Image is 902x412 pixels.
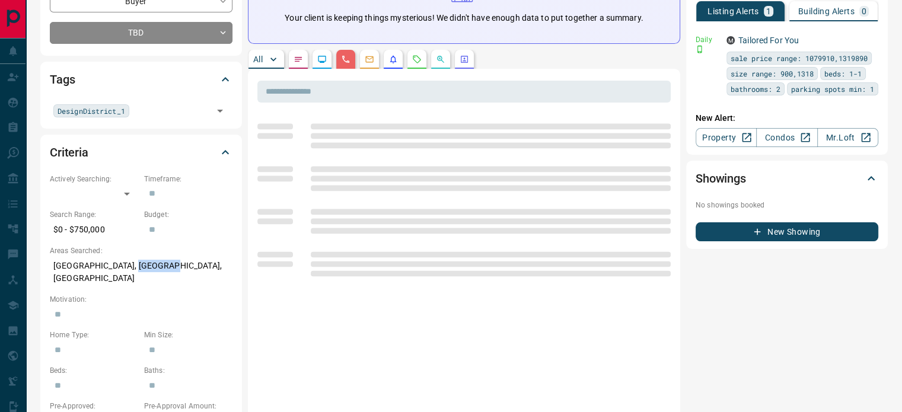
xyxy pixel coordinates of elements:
svg: Push Notification Only [696,45,704,53]
p: Daily [696,34,719,45]
p: Search Range: [50,209,138,220]
p: Baths: [144,365,232,376]
p: $0 - $750,000 [50,220,138,239]
p: Min Size: [144,330,232,340]
svg: Opportunities [436,55,445,64]
svg: Lead Browsing Activity [317,55,327,64]
a: Tailored For You [738,36,799,45]
p: Pre-Approved: [50,401,138,411]
p: Budget: [144,209,232,220]
p: Your client is keeping things mysterious! We didn't have enough data to put together a summary. [285,12,643,24]
p: Motivation: [50,294,232,305]
svg: Emails [365,55,374,64]
svg: Calls [341,55,350,64]
div: TBD [50,22,232,44]
span: size range: 900,1318 [731,68,814,79]
svg: Listing Alerts [388,55,398,64]
div: Criteria [50,138,232,167]
p: Beds: [50,365,138,376]
p: No showings booked [696,200,878,210]
svg: Notes [294,55,303,64]
p: [GEOGRAPHIC_DATA], [GEOGRAPHIC_DATA], [GEOGRAPHIC_DATA] [50,256,232,288]
svg: Agent Actions [460,55,469,64]
span: bathrooms: 2 [731,83,780,95]
span: DesignDistrict_1 [58,105,125,117]
p: Home Type: [50,330,138,340]
span: sale price range: 1079910,1319890 [731,52,868,64]
p: Pre-Approval Amount: [144,401,232,411]
a: Mr.Loft [817,128,878,147]
p: All [253,55,263,63]
span: beds: 1-1 [824,68,862,79]
button: Open [212,103,228,119]
h2: Showings [696,169,746,188]
p: 1 [766,7,771,15]
h2: Criteria [50,143,88,162]
a: Condos [756,128,817,147]
p: Building Alerts [798,7,855,15]
div: Tags [50,65,232,94]
h2: Tags [50,70,75,89]
div: Showings [696,164,878,193]
p: New Alert: [696,112,878,124]
span: parking spots min: 1 [791,83,874,95]
p: Timeframe: [144,174,232,184]
a: Property [696,128,757,147]
p: Listing Alerts [707,7,759,15]
p: Areas Searched: [50,245,232,256]
button: New Showing [696,222,878,241]
p: 0 [862,7,866,15]
svg: Requests [412,55,422,64]
p: Actively Searching: [50,174,138,184]
div: mrloft.ca [726,36,735,44]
